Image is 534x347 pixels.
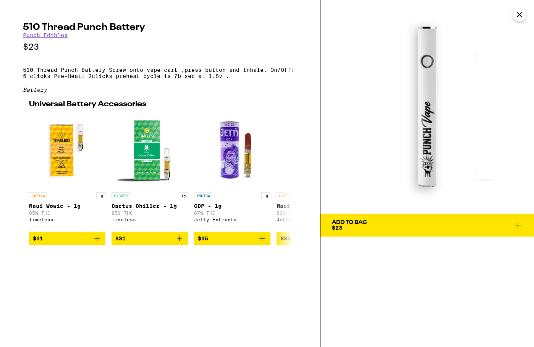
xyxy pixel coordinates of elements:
[280,235,291,242] span: $35
[194,211,270,216] p: 87% THC
[29,192,47,199] p: SATIVA
[194,232,270,245] button: Add to bag
[112,112,188,188] img: Timeless - Cactus Chiller - 1g
[29,217,105,222] div: Timeless
[194,112,270,188] img: Jetty Extracts - GDP - 1g
[112,217,188,222] div: Timeless
[29,232,105,245] button: Add to bag
[277,203,353,209] p: Maui Wowie - 1g
[29,203,105,209] p: Maui Wowie - 1g
[23,42,297,52] p: $23
[179,192,188,199] p: 1g
[96,192,105,199] p: 1g
[29,112,105,188] img: Timeless - Maui Wowie - 1g
[194,203,270,209] p: GDP - 1g
[23,23,297,32] h2: 510 Thread Punch Battery
[513,8,526,21] button: Close
[332,220,367,225] div: Add To Bag
[5,5,55,11] span: Hi. Need any help?
[112,203,188,209] p: Cactus Chiller - 1g
[277,211,353,216] p: 82% THC
[23,67,297,79] p: 510 Thread Punch Battery Screw onto vape cart ,press button and inhale. On/Off: 5 clicks Pre-Heat...
[277,192,295,199] p: SATIVA
[29,112,105,232] a: Open page for Maui Wowie - 1g from Timeless
[332,225,342,231] span: $23
[194,192,212,199] p: INDICA
[29,101,291,108] h2: Universal Battery Accessories
[112,211,188,216] p: 85% THC
[112,192,130,199] p: HYBRID
[33,235,43,242] span: $31
[23,32,68,38] a: Punch Edibles
[277,232,353,245] button: Add to bag
[23,87,297,93] div: Battery
[194,217,270,222] div: Jetty Extracts
[112,232,188,245] button: Add to bag
[277,112,353,188] img: Jetty Extracts - Maui Wowie - 1g
[194,112,270,232] a: Open page for GDP - 1g from Jetty Extracts
[261,192,270,199] p: 1g
[29,211,105,216] p: 85% THC
[112,112,188,232] a: Open page for Cactus Chiller - 1g from Timeless
[320,214,534,237] button: Add To Bag$23
[115,235,126,242] span: $31
[277,217,353,222] div: Jetty Extracts
[277,112,353,232] a: Open page for Maui Wowie - 1g from Jetty Extracts
[198,235,208,242] span: $35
